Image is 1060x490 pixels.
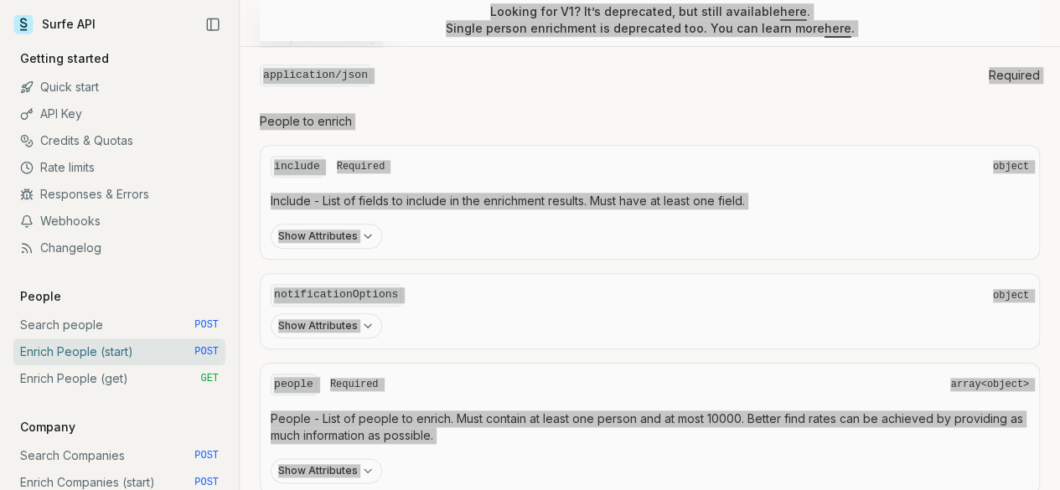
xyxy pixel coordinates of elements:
[271,193,1029,209] p: Include - List of fields to include in the enrichment results. Must have at least one field.
[13,208,225,235] a: Webhooks
[260,64,371,87] code: application/json
[993,289,1029,302] span: object
[13,50,116,67] p: Getting started
[13,288,68,305] p: People
[446,3,855,37] p: Looking for V1? It’s deprecated, but still available . Single person enrichment is deprecated too...
[13,235,225,261] a: Changelog
[260,113,1040,130] p: People to enrich
[194,345,219,358] span: POST
[13,181,225,208] a: Responses & Errors
[271,410,1029,444] p: People - List of people to enrich. Must contain at least one person and at most 10000. Better fin...
[200,372,219,385] span: GET
[13,312,225,338] a: Search people POST
[330,378,379,391] span: Required
[13,338,225,365] a: Enrich People (start) POST
[200,12,225,37] button: Collapse Sidebar
[13,442,225,469] a: Search Companies POST
[13,419,82,436] p: Company
[989,67,1040,84] span: Required
[950,378,1029,391] span: array<object>
[13,74,225,101] a: Quick start
[337,160,385,173] span: Required
[194,318,219,332] span: POST
[13,12,96,37] a: Surfe API
[13,127,225,154] a: Credits & Quotas
[271,156,323,178] code: include
[271,458,382,483] button: Show Attributes
[194,449,219,462] span: POST
[825,21,851,35] a: here
[993,160,1029,173] span: object
[13,101,225,127] a: API Key
[271,374,317,396] code: people
[13,154,225,181] a: Rate limits
[271,284,401,307] code: notificationOptions
[780,4,807,18] a: here
[271,313,382,338] button: Show Attributes
[271,224,382,249] button: Show Attributes
[13,365,225,392] a: Enrich People (get) GET
[194,476,219,489] span: POST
